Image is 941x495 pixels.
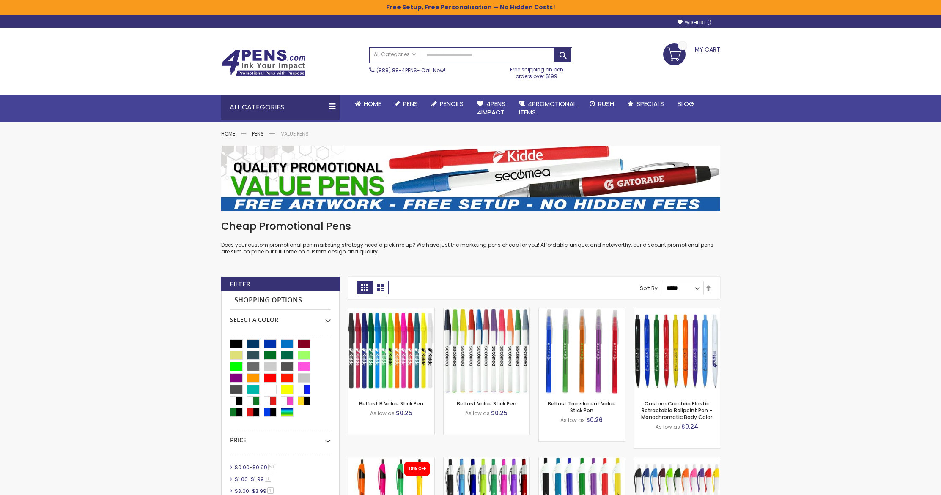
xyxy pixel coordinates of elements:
span: $0.00 [235,464,250,471]
img: Belfast Translucent Value Stick Pen [539,308,625,394]
span: As low as [560,416,585,424]
span: $0.24 [681,422,698,431]
h1: Cheap Promotional Pens [221,220,720,233]
label: Sort By [640,284,658,291]
a: All Categories [370,48,420,62]
a: Belfast Value Stick Pen [457,400,516,407]
span: $3.99 [252,487,266,495]
span: All Categories [374,51,416,58]
strong: Filter [230,280,250,289]
span: $0.25 [491,409,508,417]
a: Home [348,95,388,113]
a: Custom Cambria Plastic Retractable Ballpoint Pen - Monochromatic Body Color [641,400,712,421]
a: $0.00-$0.9950 [233,464,278,471]
a: Pens [388,95,425,113]
span: Pens [403,99,418,108]
strong: Grid [357,281,373,294]
a: Blog [671,95,701,113]
a: Belfast Translucent Value Stick Pen [539,308,625,315]
span: 4PROMOTIONAL ITEMS [519,99,576,117]
a: Belfast B Value Stick Pen [348,308,434,315]
span: Blog [678,99,694,108]
a: Wishlist [678,19,711,26]
span: $1.99 [251,476,264,483]
a: (888) 88-4PENS [376,67,417,74]
div: Free shipping on pen orders over $199 [501,63,572,80]
span: 50 [268,464,275,470]
span: 9 [265,476,271,482]
span: - Call Now! [376,67,445,74]
span: $3.00 [235,487,249,495]
span: 4Pens 4impact [477,99,505,117]
span: Home [364,99,381,108]
a: Preston W Click Pen [634,457,720,464]
strong: Shopping Options [230,291,331,310]
a: Preston B Click Pen [539,457,625,464]
img: Value Pens [221,146,720,211]
span: Specials [636,99,664,108]
img: Belfast B Value Stick Pen [348,308,434,394]
span: As low as [656,423,680,430]
strong: Value Pens [281,130,309,137]
div: 10% OFF [408,466,426,472]
a: Preston Translucent Pen [444,457,529,464]
a: Custom Cambria Plastic Retractable Ballpoint Pen - Monochromatic Body Color [634,308,720,315]
div: Does your custom promotional pen marketing strategy need a pick me up? We have just the marketing... [221,220,720,256]
div: All Categories [221,95,340,120]
a: $1.00-$1.999 [233,476,274,483]
a: Specials [621,95,671,113]
span: $0.25 [396,409,412,417]
a: Belfast B Value Stick Pen [359,400,423,407]
a: $3.00-$3.991 [233,487,277,495]
img: 4Pens Custom Pens and Promotional Products [221,49,306,76]
a: 4Pens4impact [470,95,512,122]
a: Belfast Value Stick Pen [444,308,529,315]
span: Pencils [440,99,464,108]
span: $0.99 [252,464,267,471]
a: Pencils [425,95,470,113]
a: Neon Slimster Pen [348,457,434,464]
span: $1.00 [235,476,248,483]
div: Price [230,430,331,444]
a: 4PROMOTIONALITEMS [512,95,583,122]
span: As low as [370,410,395,417]
span: As low as [465,410,490,417]
div: Select A Color [230,310,331,324]
a: Belfast Translucent Value Stick Pen [548,400,616,414]
a: Home [221,130,235,137]
img: Custom Cambria Plastic Retractable Ballpoint Pen - Monochromatic Body Color [634,308,720,394]
span: 1 [267,487,274,494]
a: Rush [583,95,621,113]
span: $0.26 [586,416,603,424]
span: Rush [598,99,614,108]
a: Pens [252,130,264,137]
img: Belfast Value Stick Pen [444,308,529,394]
